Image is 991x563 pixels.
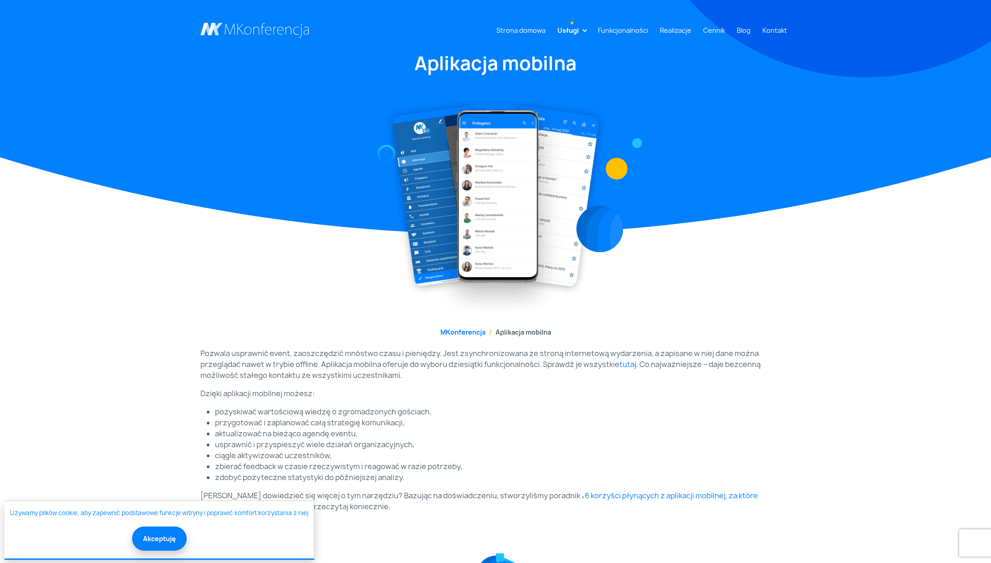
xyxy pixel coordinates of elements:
[759,22,791,39] a: Kontakt
[485,327,551,337] li: Aplikacja mobilna
[656,22,695,39] a: Realizacje
[200,51,791,76] h1: Aplikacja mobilna
[606,158,628,180] img: Graficzny element strony
[733,22,754,39] a: Blog
[200,327,791,337] nav: breadcrumb
[700,22,729,39] a: Cennik
[132,527,187,551] button: Akceptuję
[594,22,652,39] a: Funkcjonalności
[493,22,549,39] a: Strona domowa
[10,509,308,518] a: Używamy plików cookie, aby zapewnić podstawowe funkcje witryny i poprawić komfort korzystania z niej
[215,461,791,472] li: zbierać feedback w czasie rzeczywistym i reagować w razie potrzeby,
[200,490,791,512] p: [PERSON_NAME] dowiedzieć się więcej o tym narzędziu? Bazując na doświadczeniu, stworzyliśmy porad...
[384,98,607,316] img: Aplikacja mobilna
[554,22,582,39] a: Usługi
[215,472,791,483] li: zdobyć pożyteczne statystyki do późniejszej analizy.
[215,406,791,417] li: pozyskiwać wartościową wiedzę o zgromadzonych gościach,
[215,417,791,428] li: przygotować i zaplanować całą strategię komunikacji,
[619,359,636,369] a: tutaj
[215,450,791,461] li: ciągle aktywizować uczestników,
[440,328,485,336] a: MKonferencja
[632,138,642,148] img: Graficzny element strony
[215,428,791,439] li: aktualizować na bieżąco agendę eventu,
[577,206,623,253] img: Graficzny element strony
[200,348,791,381] p: Pozwala usprawnić event, zaoszczędzić mnóstwo czasu i pieniędzy. Jest zsynchronizowana ze stroną ...
[200,388,791,399] p: Dzięki aplikacji mobilnej możesz:
[215,439,791,450] li: usprawnić i przyspieszyć wiele działań organizacyjnych,
[378,145,396,163] img: Graficzny element strony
